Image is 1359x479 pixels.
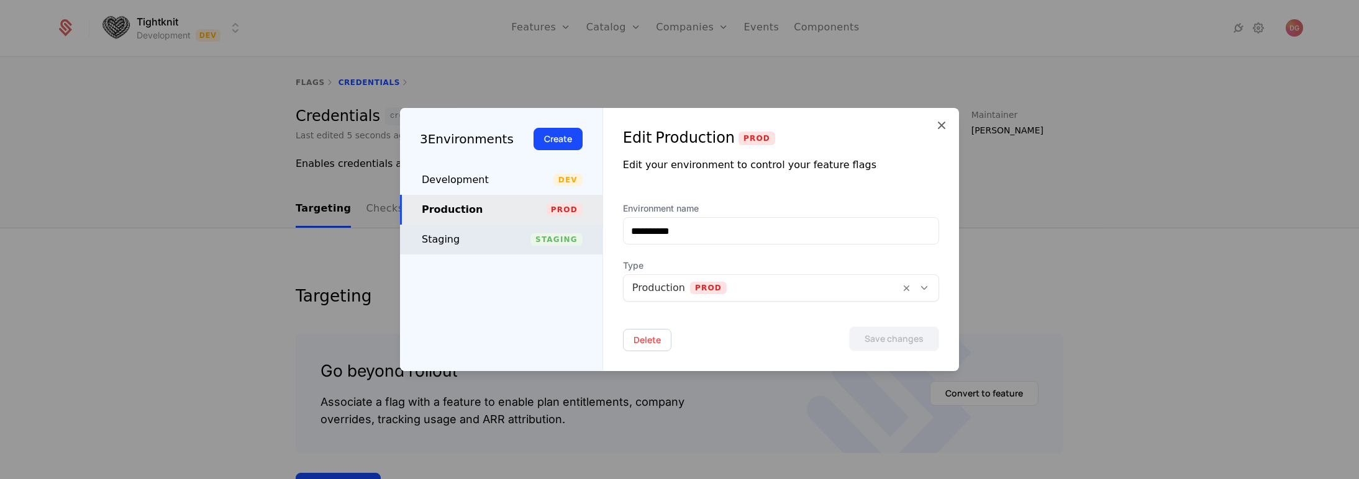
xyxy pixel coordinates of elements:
[546,204,583,216] span: Prod
[739,132,775,145] span: Prod
[623,259,939,272] span: Type
[553,174,583,186] span: Dev
[422,202,546,217] div: Production
[534,128,583,150] button: Create
[422,232,530,247] div: Staging
[623,158,939,172] div: Edit your environment to control your feature flags
[623,202,939,215] label: Environment name
[422,172,553,187] div: Development
[849,326,939,351] button: Save changes
[623,329,671,351] button: Delete
[420,130,514,148] div: 3 Environments
[623,128,652,148] div: Edit
[655,128,735,148] div: Production
[530,233,583,246] span: Staging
